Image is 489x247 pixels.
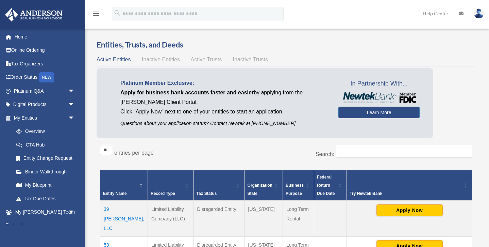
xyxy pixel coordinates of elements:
span: arrow_drop_down [68,219,82,233]
span: Inactive Trusts [233,57,268,62]
th: Tax Status: Activate to sort [193,170,244,201]
span: arrow_drop_down [68,111,82,125]
span: arrow_drop_down [68,98,82,112]
th: Business Purpose: Activate to sort [283,170,314,201]
div: Try Newtek Bank [350,189,462,198]
div: NEW [39,72,54,82]
span: Federal Return Due Date [317,175,335,196]
img: User Pic [474,9,484,18]
a: Digital Productsarrow_drop_down [5,98,85,111]
a: Binder Walkthrough [10,165,82,179]
p: Platinum Member Exclusive: [120,78,328,88]
td: Limited Liability Company (LLC) [148,201,194,237]
span: Tax Status [197,191,217,196]
label: Search: [316,151,334,157]
td: Disregarded Entity [193,201,244,237]
th: Federal Return Due Date: Activate to sort [314,170,347,201]
button: Apply Now [376,204,443,216]
a: Tax Organizers [5,57,85,71]
th: Entity Name: Activate to invert sorting [100,170,148,201]
span: Active Trusts [191,57,222,62]
a: Platinum Q&Aarrow_drop_down [5,84,85,98]
td: Long Term Rental [283,201,314,237]
img: NewtekBankLogoSM.png [342,92,416,103]
a: Order StatusNEW [5,71,85,84]
span: Active Entities [97,57,131,62]
p: Click "Apply Now" next to one of your entities to start an application. [120,107,328,117]
a: CTA Hub [10,138,82,152]
span: Inactive Entities [142,57,180,62]
a: Overview [10,125,78,138]
a: Home [5,30,85,44]
span: Entity Name [103,191,127,196]
img: Anderson Advisors Platinum Portal [3,8,65,21]
a: Online Ordering [5,44,85,57]
a: My Entitiesarrow_drop_down [5,111,82,125]
span: arrow_drop_down [68,84,82,98]
a: Learn More [338,107,420,118]
label: entries per page [114,150,154,156]
span: In Partnership With... [338,78,420,89]
span: Organization State [248,183,272,196]
span: Apply for business bank accounts faster and easier [120,90,254,95]
p: Questions about your application status? Contact Newtek at [PHONE_NUMBER] [120,119,328,128]
p: by applying from the [PERSON_NAME] Client Portal. [120,88,328,107]
a: My [PERSON_NAME] Teamarrow_drop_down [5,205,85,219]
a: My Documentsarrow_drop_down [5,219,85,232]
span: Business Purpose [286,183,304,196]
a: My Blueprint [10,179,82,192]
td: [US_STATE] [244,201,283,237]
th: Record Type: Activate to sort [148,170,194,201]
th: Organization State: Activate to sort [244,170,283,201]
i: search [114,9,121,17]
i: menu [92,10,100,18]
a: menu [92,12,100,18]
td: 39 [PERSON_NAME], LLC [100,201,148,237]
a: Tax Due Dates [10,192,82,205]
span: arrow_drop_down [68,205,82,219]
span: Record Type [151,191,175,196]
a: Entity Change Request [10,152,82,165]
h3: Entities, Trusts, and Deeds [97,40,476,50]
th: Try Newtek Bank : Activate to sort [347,170,472,201]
